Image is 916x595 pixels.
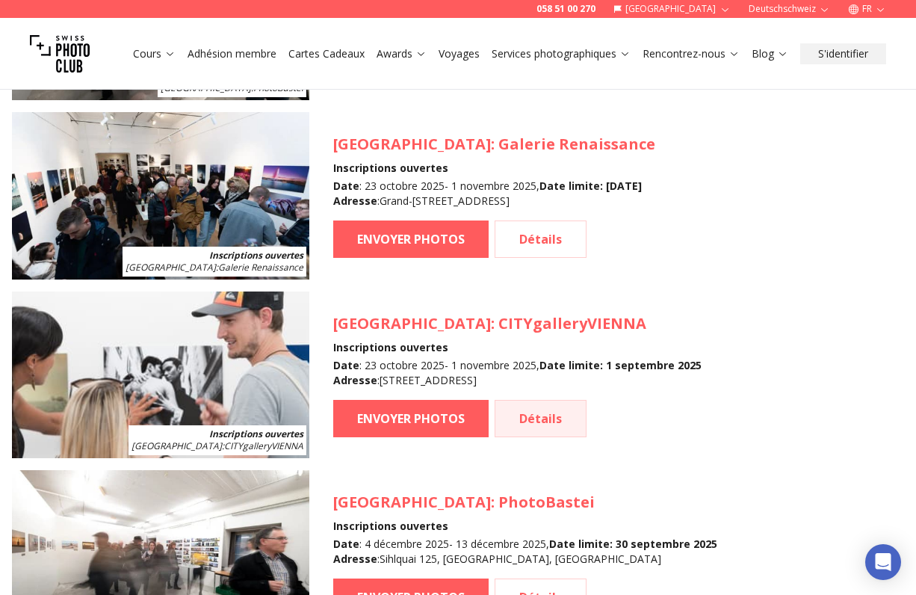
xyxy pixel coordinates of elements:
h4: Inscriptions ouvertes [333,340,702,355]
b: Inscriptions ouvertes [209,249,303,262]
b: Date [333,179,359,193]
span: [GEOGRAPHIC_DATA] [333,134,491,154]
button: Adhésion membre [182,43,282,64]
button: Cours [127,43,182,64]
button: Cartes Cadeaux [282,43,371,64]
a: ENVOYER PHOTOS [333,221,489,258]
span: : Galerie Renaissance [126,261,303,274]
a: Rencontrez-nous [643,46,740,61]
h3: : Galerie Renaissance [333,134,655,155]
button: Rencontrez-nous [637,43,746,64]
h4: Inscriptions ouvertes [333,161,655,176]
button: Services photographiques [486,43,637,64]
div: Open Intercom Messenger [865,544,901,580]
b: Date limite : [DATE] [539,179,642,193]
div: : 23 octobre 2025 - 1 novembre 2025 , : Grand-[STREET_ADDRESS] [333,179,655,209]
span: [GEOGRAPHIC_DATA] [333,492,491,512]
b: Adresse [333,373,377,387]
button: Blog [746,43,794,64]
span: [GEOGRAPHIC_DATA] [131,440,222,452]
button: S'identifier [800,43,886,64]
h4: Inscriptions ouvertes [333,519,717,534]
a: 058 51 00 270 [536,3,595,15]
a: Détails [495,400,587,437]
span: [GEOGRAPHIC_DATA] [333,313,491,333]
a: Détails [495,221,587,258]
img: SPC Photo Awards Genève: octobre 2025 [12,112,309,280]
h3: : CITYgalleryVIENNA [333,313,702,334]
a: Adhésion membre [188,46,276,61]
b: Adresse [333,194,377,208]
h3: : PhotoBastei [333,492,717,513]
b: Inscriptions ouvertes [209,428,303,440]
b: Date [333,537,359,551]
button: Voyages [433,43,486,64]
a: Services photographiques [492,46,631,61]
b: Adresse [333,552,377,566]
button: Awards [371,43,433,64]
b: Date limite : 1 septembre 2025 [539,358,702,372]
a: Blog [752,46,788,61]
span: : CITYgalleryVIENNA [131,440,303,452]
span: [GEOGRAPHIC_DATA] [126,261,216,274]
a: Cours [133,46,176,61]
a: Cartes Cadeaux [288,46,365,61]
img: Swiss photo club [30,24,90,84]
b: Date [333,358,359,372]
a: Awards [377,46,427,61]
a: ENVOYER PHOTOS [333,400,489,437]
b: Date limite : 30 septembre 2025 [549,537,717,551]
img: SPC Photo Awards VIENNA October 2025 [12,292,309,459]
div: : 4 décembre 2025 - 13 décembre 2025 , : Sihlquai 125, [GEOGRAPHIC_DATA], [GEOGRAPHIC_DATA] [333,537,717,567]
div: : 23 octobre 2025 - 1 novembre 2025 , : [STREET_ADDRESS] [333,358,702,388]
a: Voyages [439,46,480,61]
